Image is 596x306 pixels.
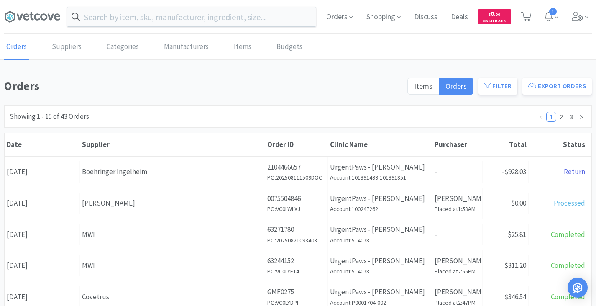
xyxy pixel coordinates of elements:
div: Clinic Name [330,140,430,149]
li: 2 [556,112,566,122]
p: UrgentPaws - [PERSON_NAME] [330,193,430,204]
h6: PO: VC0LWLXJ [267,204,325,213]
a: 1 [547,112,556,121]
p: UrgentPaws - [PERSON_NAME] [330,286,430,298]
div: Purchaser [435,140,481,149]
span: $346.54 [504,292,526,301]
h6: Account: 514078 [330,236,430,245]
li: Next Page [576,112,586,122]
a: Manufacturers [162,34,211,60]
a: Deals [448,13,471,21]
a: Items [232,34,253,60]
span: Return [564,167,585,176]
span: -$928.03 [502,167,526,176]
h6: PO: VC0LYE14 [267,267,325,276]
div: MWI [82,229,263,240]
span: 0 [489,10,500,18]
span: Orders [445,81,467,91]
a: 3 [567,112,576,121]
li: 3 [566,112,576,122]
span: $311.20 [504,261,526,270]
li: Previous Page [536,112,546,122]
span: Completed [551,292,585,301]
div: Covetrus [82,291,263,303]
span: $25.81 [508,230,526,239]
button: Filter [478,78,517,95]
p: 63244152 [267,255,325,267]
input: Search by item, sku, manufacturer, ingredient, size... [67,7,316,26]
span: 1 [549,8,557,15]
p: GMF0275 [267,286,325,298]
div: [PERSON_NAME] [82,198,263,209]
p: [PERSON_NAME] [435,193,480,204]
h6: PO: 20250821093403 [267,236,325,245]
a: Suppliers [50,34,84,60]
a: Discuss [411,13,441,21]
span: Completed [551,261,585,270]
div: Boehringer Ingelheim [82,166,263,177]
p: [PERSON_NAME] [435,286,480,298]
p: 0075504846 [267,193,325,204]
h6: Placed at 2:55PM [435,267,480,276]
a: Orders [4,34,29,60]
div: [DATE] [5,193,80,214]
h6: Account: 101391499-101391851 [330,173,430,182]
span: Cash Back [483,19,506,24]
div: Supplier [82,140,263,149]
p: 2104466657 [267,162,325,173]
span: . 00 [494,12,500,17]
div: Open Intercom Messenger [568,278,588,298]
div: Date [7,140,78,149]
div: [DATE] [5,224,80,245]
p: UrgentPaws - [PERSON_NAME] [330,255,430,267]
span: $ [489,12,491,17]
p: UrgentPaws - [PERSON_NAME] [330,162,430,173]
p: - [435,229,480,240]
li: 1 [546,112,556,122]
h6: Account: 514078 [330,267,430,276]
button: Export Orders [522,78,592,95]
p: 63271780 [267,224,325,235]
a: $0.00Cash Back [478,5,511,28]
h6: Account: 100247262 [330,204,430,213]
i: icon: left [539,115,544,120]
a: 2 [557,112,566,121]
span: $0.00 [511,198,526,208]
div: Order ID [267,140,326,149]
p: - [435,166,480,177]
span: Completed [551,230,585,239]
div: Showing 1 - 15 of 43 Orders [10,111,89,122]
div: MWI [82,260,263,271]
a: Budgets [274,34,304,60]
div: [DATE] [5,161,80,183]
p: [PERSON_NAME] [435,255,480,267]
h1: Orders [4,77,402,95]
span: Items [414,81,432,91]
h6: PO: 202508111509DOC [267,173,325,182]
h6: Placed at 1:58AM [435,204,480,213]
span: Processed [554,198,585,208]
a: Categories [105,34,141,60]
div: Total [485,140,527,149]
div: Status [531,140,585,149]
i: icon: right [579,115,584,120]
div: [DATE] [5,255,80,276]
p: UrgentPaws - [PERSON_NAME] [330,224,430,235]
